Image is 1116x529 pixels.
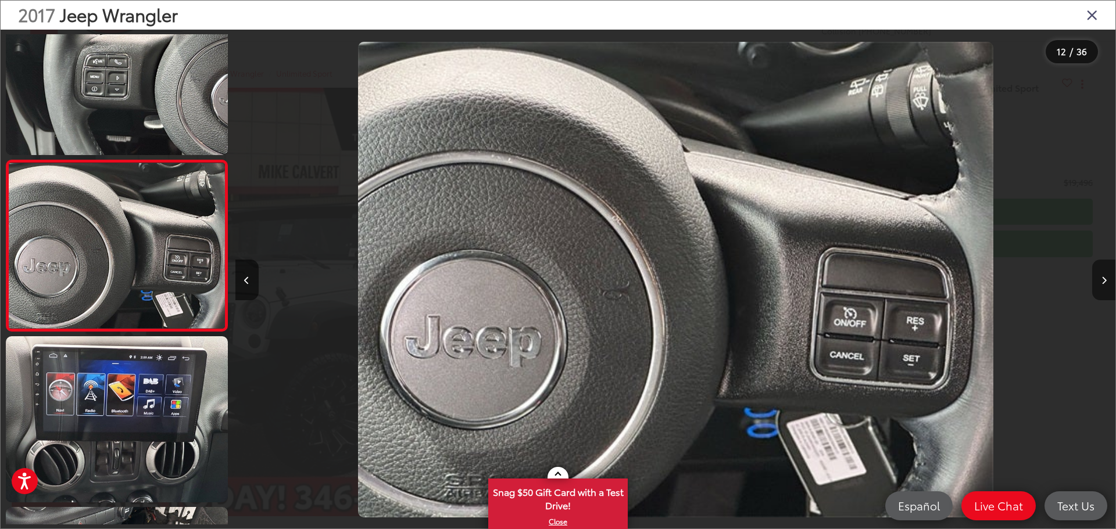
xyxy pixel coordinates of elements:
[235,42,1115,518] div: 2017 Jeep Wrangler Unlimited Sport 11
[3,334,230,504] img: 2017 Jeep Wrangler Unlimited Sport
[1051,498,1100,513] span: Text Us
[1045,491,1107,520] a: Text Us
[235,260,259,300] button: Previous image
[6,163,227,328] img: 2017 Jeep Wrangler Unlimited Sport
[18,2,55,27] span: 2017
[885,491,953,520] a: Español
[1076,45,1087,57] span: 36
[1057,45,1066,57] span: 12
[358,42,993,518] img: 2017 Jeep Wrangler Unlimited Sport
[489,480,627,515] span: Snag $50 Gift Card with a Test Drive!
[1086,7,1098,22] i: Close gallery
[60,2,178,27] span: Jeep Wrangler
[1092,260,1115,300] button: Next image
[968,498,1029,513] span: Live Chat
[892,498,946,513] span: Español
[1068,48,1074,56] span: /
[961,491,1036,520] a: Live Chat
